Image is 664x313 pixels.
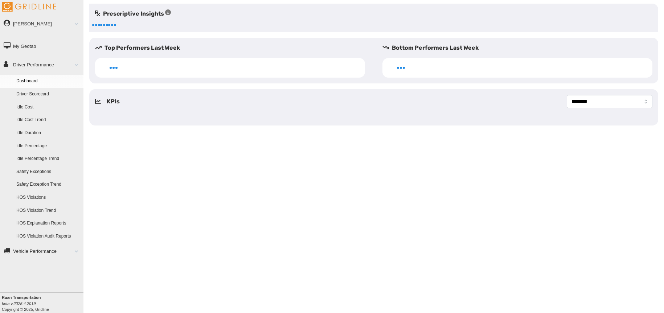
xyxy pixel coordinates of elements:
i: beta v.2025.4.2019 [2,301,36,306]
b: Ruan Transportation [2,295,41,300]
a: HOS Explanation Reports [13,217,83,230]
a: Idle Duration [13,127,83,140]
a: Idle Percentage [13,140,83,153]
img: Gridline [2,2,56,12]
h5: Bottom Performers Last Week [382,44,658,52]
a: Safety Exceptions [13,165,83,178]
a: HOS Violations [13,191,83,204]
a: Idle Cost Trend [13,114,83,127]
a: HOS Violation Audit Reports [13,230,83,243]
a: Idle Cost [13,101,83,114]
h5: Prescriptive Insights [95,9,171,18]
h5: KPIs [107,97,120,106]
a: Driver Scorecard [13,88,83,101]
div: Copyright © 2025, Gridline [2,295,83,312]
a: HOS Violation Trend [13,204,83,217]
a: Safety Exception Trend [13,178,83,191]
h5: Top Performers Last Week [95,44,371,52]
a: Dashboard [13,75,83,88]
a: Idle Percentage Trend [13,152,83,165]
